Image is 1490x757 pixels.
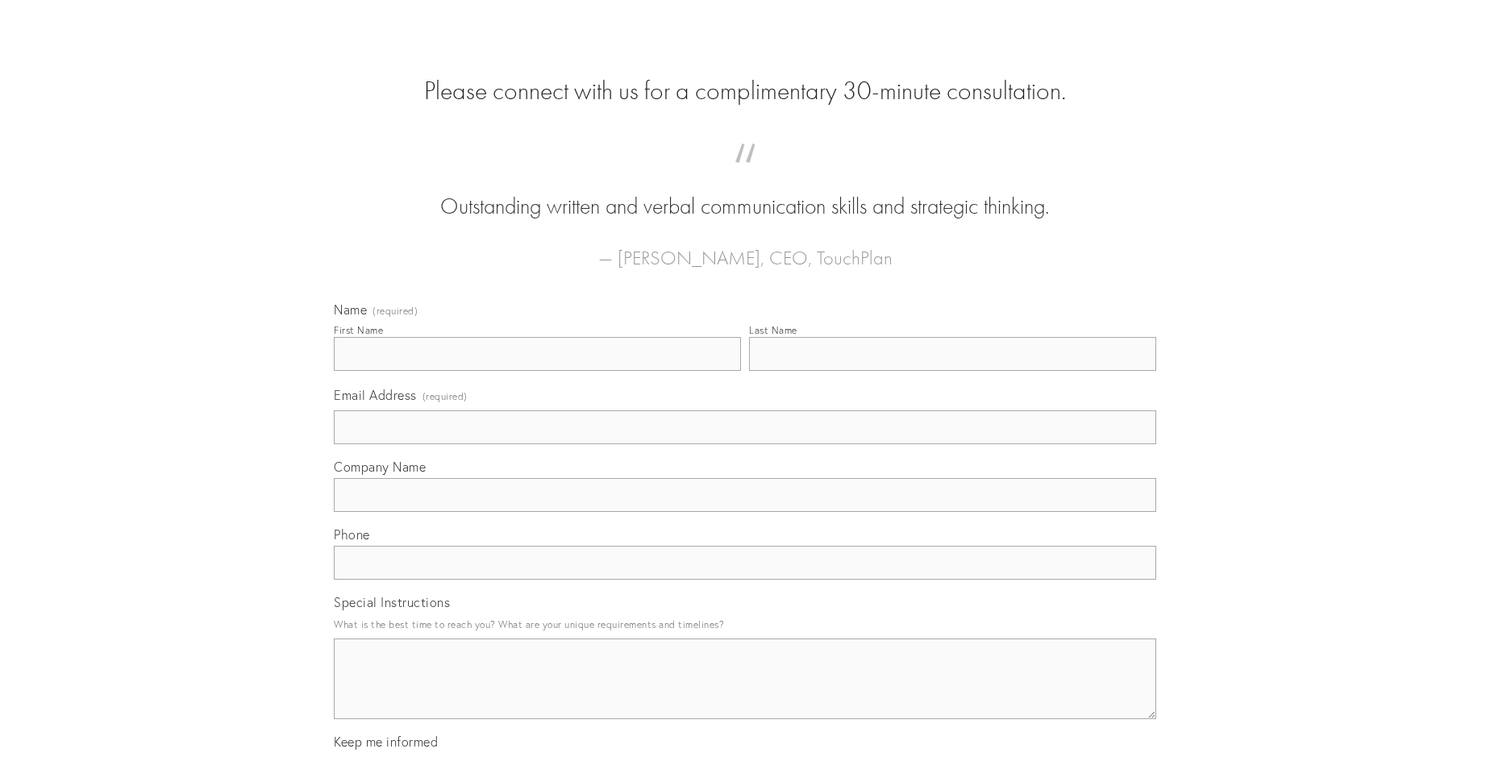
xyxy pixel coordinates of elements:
span: Phone [334,526,370,543]
div: First Name [334,324,383,336]
blockquote: Outstanding written and verbal communication skills and strategic thinking. [360,160,1130,223]
span: Company Name [334,459,426,475]
p: What is the best time to reach you? What are your unique requirements and timelines? [334,614,1156,635]
span: Keep me informed [334,734,438,750]
span: Email Address [334,387,417,403]
h2: Please connect with us for a complimentary 30-minute consultation. [334,76,1156,106]
div: Last Name [749,324,797,336]
span: “ [360,160,1130,191]
span: Special Instructions [334,594,450,610]
figcaption: — [PERSON_NAME], CEO, TouchPlan [360,223,1130,274]
span: (required) [422,385,468,407]
span: Name [334,302,367,318]
span: (required) [372,306,418,316]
